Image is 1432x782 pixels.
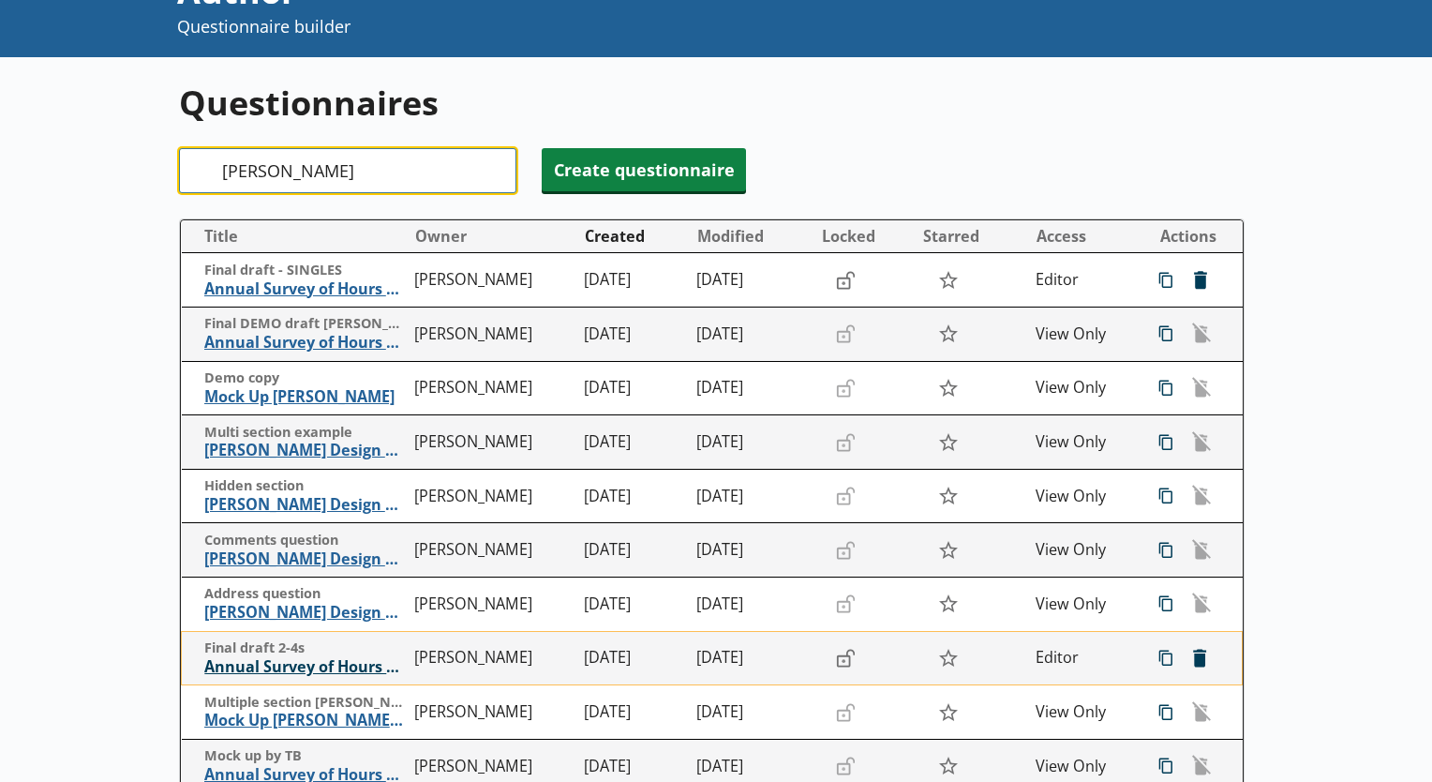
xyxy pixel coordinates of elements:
span: Comments question [204,532,407,549]
td: View Only [1028,469,1141,523]
td: [PERSON_NAME] [407,631,576,685]
td: [DATE] [689,415,813,470]
span: Mock Up [PERSON_NAME] [204,387,407,407]
td: View Only [1028,361,1141,415]
td: [PERSON_NAME] [407,361,576,415]
button: Lock [827,264,864,296]
td: [DATE] [576,685,689,740]
span: Annual Survey of Hours and Earnings ([PERSON_NAME]) [204,657,406,677]
td: [DATE] [576,578,689,632]
td: [DATE] [689,253,813,308]
td: [DATE] [576,415,689,470]
td: View Only [1028,685,1141,740]
button: Locked [814,221,914,251]
span: Mock up by TB [204,747,407,765]
td: [PERSON_NAME] [407,523,576,578]
span: Final draft - SINGLES [204,262,407,279]
td: Editor [1028,253,1141,308]
th: Actions [1141,220,1242,253]
td: [DATE] [576,469,689,523]
td: [PERSON_NAME] [407,415,576,470]
button: Title [189,221,407,251]
span: [PERSON_NAME] Design Options [204,549,407,569]
td: [DATE] [576,253,689,308]
td: [DATE] [689,523,813,578]
span: Final DEMO draft [PERSON_NAME] [204,315,407,333]
button: Star [928,478,968,514]
span: Final draft 2-4s [204,639,406,657]
td: [DATE] [689,308,813,362]
button: Star [928,424,968,459]
td: View Only [1028,578,1141,632]
button: Owner [408,221,575,251]
button: Star [928,263,968,298]
td: [PERSON_NAME] [407,253,576,308]
span: [PERSON_NAME] Design Options [204,603,407,623]
button: Star [928,316,968,352]
button: Created [577,221,688,251]
td: [DATE] [689,631,813,685]
button: Starred [916,221,1026,251]
button: Star [928,640,968,676]
td: [DATE] [576,631,689,685]
span: [PERSON_NAME] Design Options [204,495,407,515]
button: Lock [827,642,864,674]
td: View Only [1028,308,1141,362]
td: View Only [1028,523,1141,578]
td: [DATE] [689,469,813,523]
td: [DATE] [576,523,689,578]
span: Multi section example [204,424,407,442]
td: View Only [1028,415,1141,470]
span: Demo copy [204,369,407,387]
button: Star [928,370,968,406]
td: [DATE] [689,685,813,740]
button: Access [1029,221,1140,251]
td: [PERSON_NAME] [407,578,576,632]
button: Star [928,586,968,622]
td: [PERSON_NAME] [407,685,576,740]
span: Mock Up [PERSON_NAME] 2023 [204,711,407,730]
td: [DATE] [689,361,813,415]
span: Address question [204,585,407,603]
button: Star [928,533,968,568]
span: Annual Survey of Hours and Earnings ([PERSON_NAME]) [204,333,407,353]
p: Questionnaire builder [177,15,959,38]
span: Multiple section [PERSON_NAME] [204,694,407,712]
span: Annual Survey of Hours and Earnings ([PERSON_NAME]) [204,279,407,299]
span: Hidden section [204,477,407,495]
button: Modified [690,221,812,251]
td: [DATE] [576,361,689,415]
button: Star [928,694,968,729]
td: [PERSON_NAME] [407,308,576,362]
h1: Questionnaires [179,80,1245,126]
td: [PERSON_NAME] [407,469,576,523]
button: Create questionnaire [542,148,746,191]
td: Editor [1028,631,1141,685]
span: [PERSON_NAME] Design Options [204,441,407,460]
td: [DATE] [576,308,689,362]
input: Search questionnaire titles [179,148,516,193]
td: [DATE] [689,578,813,632]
